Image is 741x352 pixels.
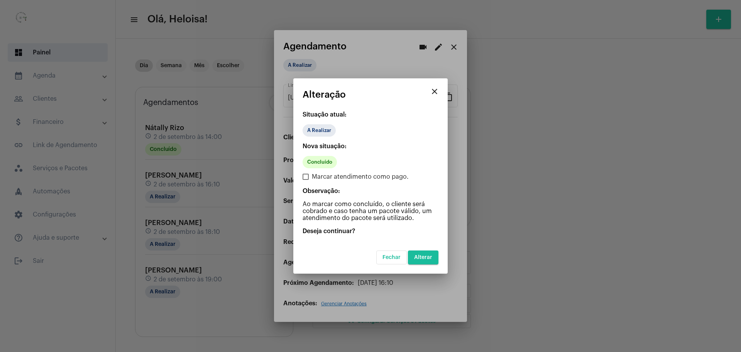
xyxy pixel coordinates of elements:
[303,124,336,137] mat-chip: A Realizar
[303,228,438,235] p: Deseja continuar?
[430,87,439,96] mat-icon: close
[414,255,432,260] span: Alterar
[303,156,337,168] mat-chip: Concluído
[303,111,438,118] p: Situação atual:
[382,255,401,260] span: Fechar
[303,143,438,150] p: Nova situação:
[303,188,438,195] p: Observação:
[303,90,346,100] span: Alteração
[303,201,438,222] p: Ao marcar como concluído, o cliente será cobrado e caso tenha um pacote válido, um atendimento do...
[408,250,438,264] button: Alterar
[376,250,407,264] button: Fechar
[312,172,409,181] span: Marcar atendimento como pago.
